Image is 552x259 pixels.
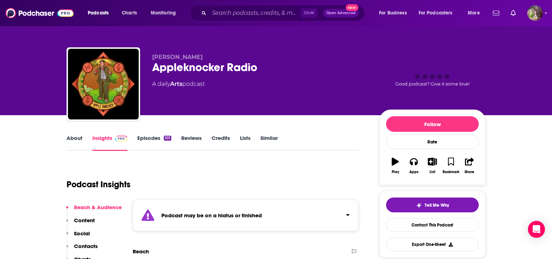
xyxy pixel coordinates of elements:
[346,4,358,11] span: New
[181,135,202,151] a: Reviews
[66,217,95,230] button: Content
[240,135,251,151] a: Lists
[137,135,171,151] a: Episodes101
[152,54,203,60] span: [PERSON_NAME]
[419,8,453,18] span: For Podcasters
[170,81,182,87] a: Arts
[386,135,479,149] div: Rate
[463,7,489,19] button: open menu
[379,8,407,18] span: For Business
[416,202,422,208] img: tell me why sparkle
[374,7,416,19] button: open menu
[74,243,98,249] p: Contacts
[423,153,442,178] button: List
[527,5,543,21] img: User Profile
[74,230,90,237] p: Social
[392,170,399,174] div: Play
[92,135,127,151] a: InsightsPodchaser Pro
[442,153,460,178] button: Bookmark
[404,153,423,178] button: Apps
[414,7,463,19] button: open menu
[386,218,479,232] a: Contact This Podcast
[465,170,474,174] div: Share
[68,49,139,119] img: Appleknocker Radio
[430,170,435,174] div: List
[66,243,98,256] button: Contacts
[386,198,479,212] button: tell me why sparkleTell Me Why
[460,153,479,178] button: Share
[66,230,90,243] button: Social
[260,135,278,151] a: Similar
[74,204,122,211] p: Reach & Audience
[490,7,502,19] a: Show notifications dropdown
[527,5,543,21] button: Show profile menu
[379,54,485,98] div: Good podcast? Give it some love!
[425,202,449,208] span: Tell Me Why
[209,7,301,19] input: Search podcasts, credits, & more...
[212,135,230,151] a: Credits
[133,248,149,255] h2: Reach
[386,116,479,132] button: Follow
[74,217,95,224] p: Content
[386,237,479,251] button: Export One-Sheet
[161,212,262,219] strong: Podcast may be on a hiatus or finished
[409,170,419,174] div: Apps
[6,6,74,20] img: Podchaser - Follow, Share and Rate Podcasts
[443,170,459,174] div: Bookmark
[83,7,118,19] button: open menu
[151,8,176,18] span: Monitoring
[122,8,137,18] span: Charts
[115,136,127,141] img: Podchaser Pro
[196,5,372,21] div: Search podcasts, credits, & more...
[386,153,404,178] button: Play
[88,8,109,18] span: Podcasts
[67,179,131,190] h1: Podcast Insights
[323,9,359,17] button: Open AdvancedNew
[326,11,356,15] span: Open Advanced
[152,80,205,88] div: A daily podcast
[527,5,543,21] span: Logged in as MSanz
[66,204,122,217] button: Reach & Audience
[117,7,141,19] a: Charts
[301,8,317,18] span: Ctrl K
[67,135,82,151] a: About
[528,221,545,238] div: Open Intercom Messenger
[395,81,470,87] span: Good podcast? Give it some love!
[133,200,358,231] section: Click to expand status details
[508,7,519,19] a: Show notifications dropdown
[164,136,171,141] div: 101
[468,8,480,18] span: More
[146,7,185,19] button: open menu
